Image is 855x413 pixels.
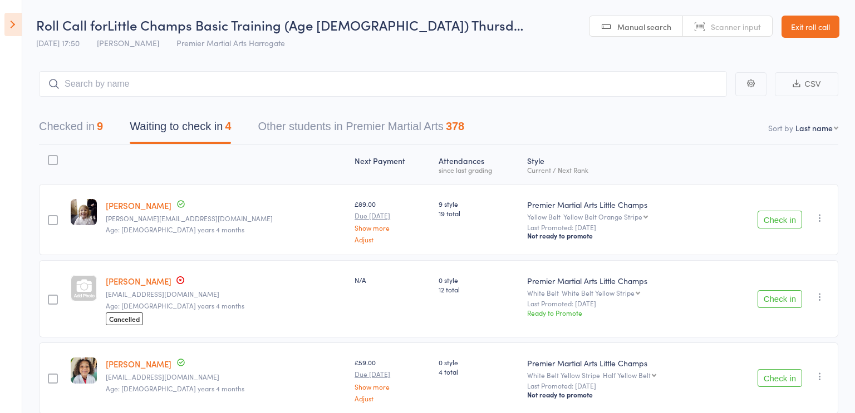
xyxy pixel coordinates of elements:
div: White Belt Yellow Stripe [562,289,635,296]
span: Roll Call for [36,16,107,34]
a: Adjust [355,236,430,243]
span: Little Champs Basic Training (Age [DEMOGRAPHIC_DATA]) Thursd… [107,16,523,34]
img: image1749488133.png [71,357,97,384]
div: 4 [225,120,231,132]
a: Show more [355,383,430,390]
span: 4 total [439,367,518,376]
div: Yellow Belt Orange Stripe [563,213,642,220]
div: Premier Martial Arts Little Champs [527,357,714,369]
a: [PERSON_NAME] [106,275,171,287]
span: Scanner input [711,21,761,32]
div: Atten­dances [434,150,522,179]
div: Half Yellow Belt [603,371,651,379]
div: Next Payment [350,150,434,179]
div: Premier Martial Arts Little Champs [527,275,714,286]
div: Yellow Belt [527,213,714,220]
span: [PERSON_NAME] [97,37,159,48]
div: Current / Next Rank [527,166,714,173]
small: hmunro54@outlook.com [106,290,346,298]
span: [DATE] 17:50 [36,37,80,48]
div: Style [523,150,718,179]
div: Not ready to promote [527,231,714,240]
button: Waiting to check in4 [130,115,231,144]
a: [PERSON_NAME] [106,358,171,370]
button: CSV [775,72,838,96]
span: 12 total [439,285,518,294]
a: [PERSON_NAME] [106,200,171,211]
span: Cancelled [106,312,143,325]
div: Ready to Promote [527,308,714,317]
button: Check in [758,290,802,308]
button: Check in [758,369,802,387]
button: Check in [758,211,802,228]
span: 19 total [439,208,518,218]
small: Last Promoted: [DATE] [527,382,714,390]
div: £89.00 [355,199,430,243]
button: Checked in9 [39,115,103,144]
span: 9 style [439,199,518,208]
small: Last Promoted: [DATE] [527,300,714,307]
small: davidhutter@hotmail.co.uk [106,373,346,381]
div: 378 [446,120,464,132]
input: Search by name [39,71,727,97]
span: Age: [DEMOGRAPHIC_DATA] years 4 months [106,384,244,393]
small: Sarah_bean@live.co.uk [106,215,346,222]
span: Manual search [617,21,671,32]
div: White Belt [527,289,714,296]
img: image1707760280.png [71,199,97,225]
span: Premier Martial Arts Harrogate [176,37,285,48]
label: Sort by [768,122,793,133]
small: Last Promoted: [DATE] [527,223,714,231]
small: Due [DATE] [355,212,430,220]
div: 9 [97,120,103,132]
div: Not ready to promote [527,390,714,399]
a: Adjust [355,395,430,402]
div: N/A [355,275,430,285]
div: since last grading [439,166,518,173]
div: Last name [795,122,833,133]
span: 0 style [439,357,518,367]
span: 0 style [439,275,518,285]
button: Other students in Premier Martial Arts378 [258,115,464,144]
span: Age: [DEMOGRAPHIC_DATA] years 4 months [106,225,244,234]
div: Premier Martial Arts Little Champs [527,199,714,210]
small: Due [DATE] [355,370,430,378]
div: White Belt Yellow Stripe [527,371,714,379]
div: £59.00 [355,357,430,401]
a: Exit roll call [782,16,839,38]
a: Show more [355,224,430,231]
